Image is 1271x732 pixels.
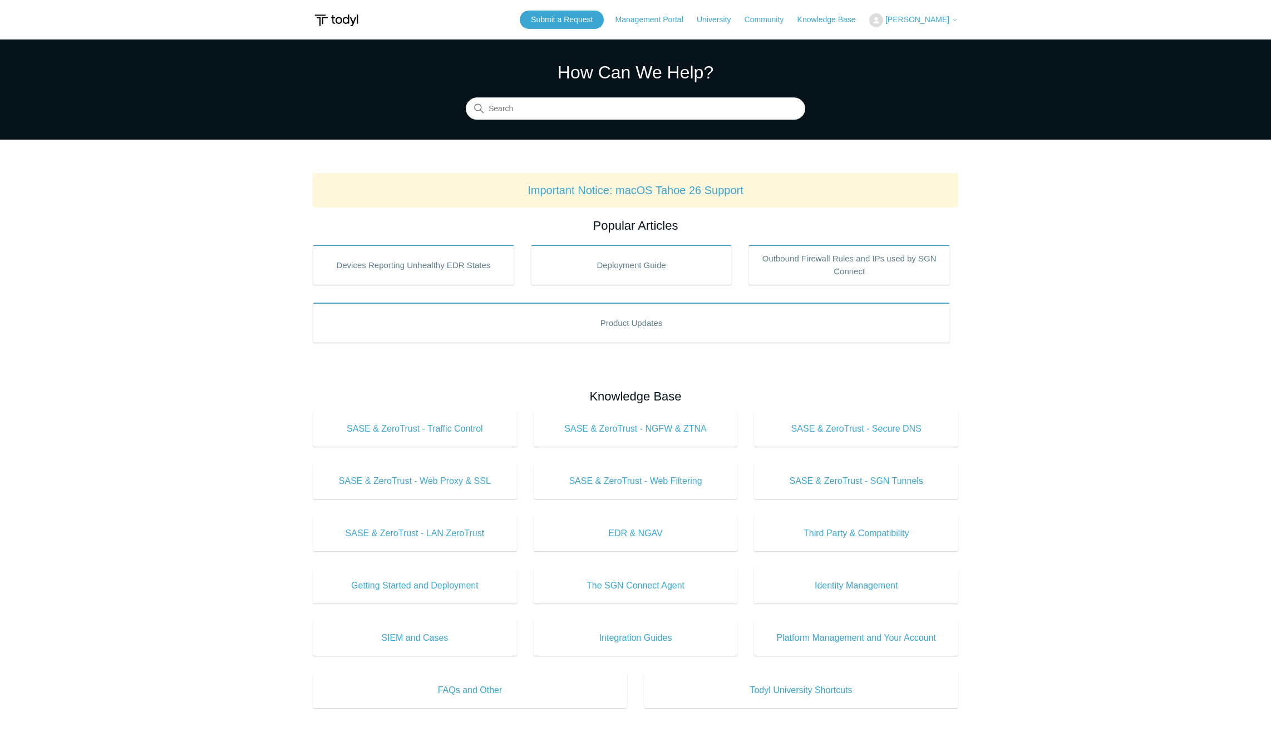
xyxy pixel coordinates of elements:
[466,98,805,120] input: Search
[771,474,942,488] span: SASE & ZeroTrust - SGN Tunnels
[531,245,732,285] a: Deployment Guide
[697,14,742,26] a: University
[550,474,721,488] span: SASE & ZeroTrust - Web Filtering
[771,631,942,645] span: Platform Management and Your Account
[528,184,743,196] a: Important Notice: macOS Tahoe 26 Support
[754,516,958,551] a: Third Party & Compatibility
[313,303,950,343] a: Product Updates
[313,463,517,499] a: SASE & ZeroTrust - Web Proxy & SSL
[550,579,721,592] span: The SGN Connect Agent
[550,631,721,645] span: Integration Guides
[313,245,514,285] a: Devices Reporting Unhealthy EDR States
[771,579,942,592] span: Identity Management
[869,13,958,27] button: [PERSON_NAME]
[797,14,867,26] a: Knowledge Base
[534,463,738,499] a: SASE & ZeroTrust - Web Filtering
[313,568,517,604] a: Getting Started and Deployment
[754,620,958,656] a: Platform Management and Your Account
[534,516,738,551] a: EDR & NGAV
[313,672,627,708] a: FAQs and Other
[313,216,958,235] h2: Popular Articles
[754,463,958,499] a: SASE & ZeroTrust - SGN Tunnels
[329,474,500,488] span: SASE & ZeroTrust - Web Proxy & SSL
[520,11,604,29] a: Submit a Request
[550,422,721,436] span: SASE & ZeroTrust - NGFW & ZTNA
[550,527,721,540] span: EDR & NGAV
[329,631,500,645] span: SIEM and Cases
[745,14,795,26] a: Community
[313,516,517,551] a: SASE & ZeroTrust - LAN ZeroTrust
[534,620,738,656] a: Integration Guides
[313,411,517,447] a: SASE & ZeroTrust - Traffic Control
[329,527,500,540] span: SASE & ZeroTrust - LAN ZeroTrust
[661,684,942,697] span: Todyl University Shortcuts
[534,411,738,447] a: SASE & ZeroTrust - NGFW & ZTNA
[534,568,738,604] a: The SGN Connect Agent
[644,672,958,708] a: Todyl University Shortcuts
[885,15,949,24] span: [PERSON_NAME]
[329,422,500,436] span: SASE & ZeroTrust - Traffic Control
[754,411,958,447] a: SASE & ZeroTrust - Secure DNS
[754,568,958,604] a: Identity Management
[313,387,958,405] h2: Knowledge Base
[771,527,942,540] span: Third Party & Compatibility
[313,620,517,656] a: SIEM and Cases
[466,59,805,86] h1: How Can We Help?
[615,14,694,26] a: Management Portal
[771,422,942,436] span: SASE & ZeroTrust - Secure DNS
[329,579,500,592] span: Getting Started and Deployment
[329,684,610,697] span: FAQs and Other
[748,245,950,285] a: Outbound Firewall Rules and IPs used by SGN Connect
[313,10,360,31] img: Todyl Support Center Help Center home page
